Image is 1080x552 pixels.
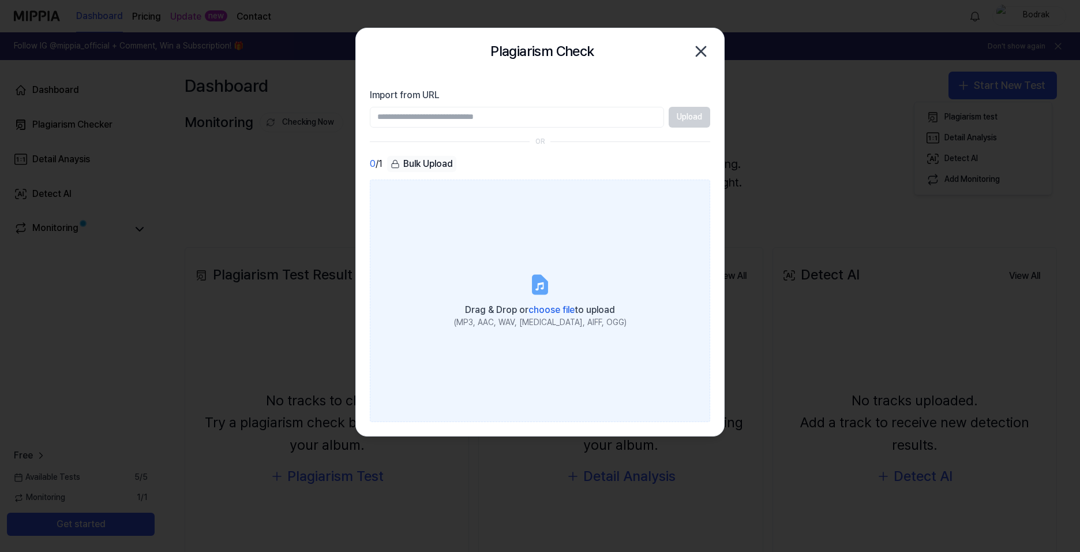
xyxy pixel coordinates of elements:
[465,304,615,315] span: Drag & Drop or to upload
[370,157,376,171] span: 0
[528,304,575,315] span: choose file
[370,88,710,102] label: Import from URL
[490,40,594,62] h2: Plagiarism Check
[387,156,456,172] div: Bulk Upload
[387,156,456,173] button: Bulk Upload
[535,137,545,147] div: OR
[454,317,627,329] div: (MP3, AAC, WAV, [MEDICAL_DATA], AIFF, OGG)
[370,156,382,173] div: / 1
